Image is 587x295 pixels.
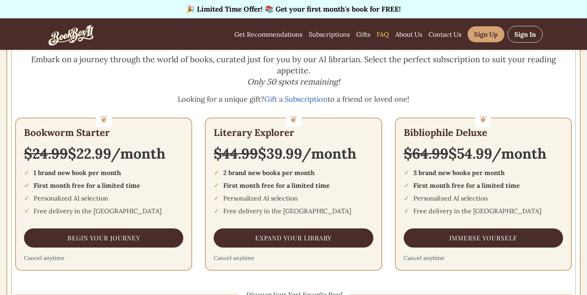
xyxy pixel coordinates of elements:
[223,181,330,189] b: First month free for a limited time
[413,181,520,189] b: First month free for a limited time
[404,126,563,139] h2: Bibliophile Deluxe
[214,146,373,161] p: $39.99/month
[214,206,373,216] li: Free delivery in the [GEOGRAPHIC_DATA]
[24,206,183,216] li: Free delivery in the [GEOGRAPHIC_DATA]
[214,193,373,203] li: Personalized AI selection
[24,126,183,139] h2: Bookworm Starter
[377,29,389,39] a: FAQ
[468,26,504,42] a: Sign Up
[404,254,563,262] p: Cancel anytime
[24,144,68,163] del: $24.99
[264,94,327,104] a: Gift a Subscription
[508,26,543,43] a: Sign In
[395,29,422,39] a: About Us
[34,169,121,177] b: 1 brand new book per month
[309,29,350,39] a: Subscriptions
[24,193,183,203] li: Personalized AI selection
[404,193,563,203] li: Personalized AI selection
[214,144,258,163] del: $44.99
[24,228,183,248] button: Begin Your Journey
[234,29,302,39] a: Get Recommendations
[428,29,461,39] a: Contact Us
[356,29,370,39] a: Gifts
[214,254,373,262] p: Cancel anytime
[404,144,448,163] del: $64.99
[223,169,315,177] b: 2 brand new books per month
[214,126,373,139] h2: Literary Explorer
[24,146,183,161] p: $22.99/month
[15,54,572,76] p: Embark on a journey through the world of books, curated just for you by our AI librarian. Select ...
[404,146,563,161] p: $54.99/month
[247,77,340,87] i: Only 50 spots remaining!
[404,228,563,248] button: Immerse Yourself
[413,169,505,177] b: 3 brand new books per month
[214,228,373,248] button: Expand Your Library
[24,254,183,262] p: Cancel anytime
[34,181,140,189] b: First month free for a limited time
[15,94,572,105] p: Looking for a unique gift? to a friend or loved one!
[44,9,98,59] img: BookBoxAI Logo
[404,206,563,216] li: Free delivery in the [GEOGRAPHIC_DATA]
